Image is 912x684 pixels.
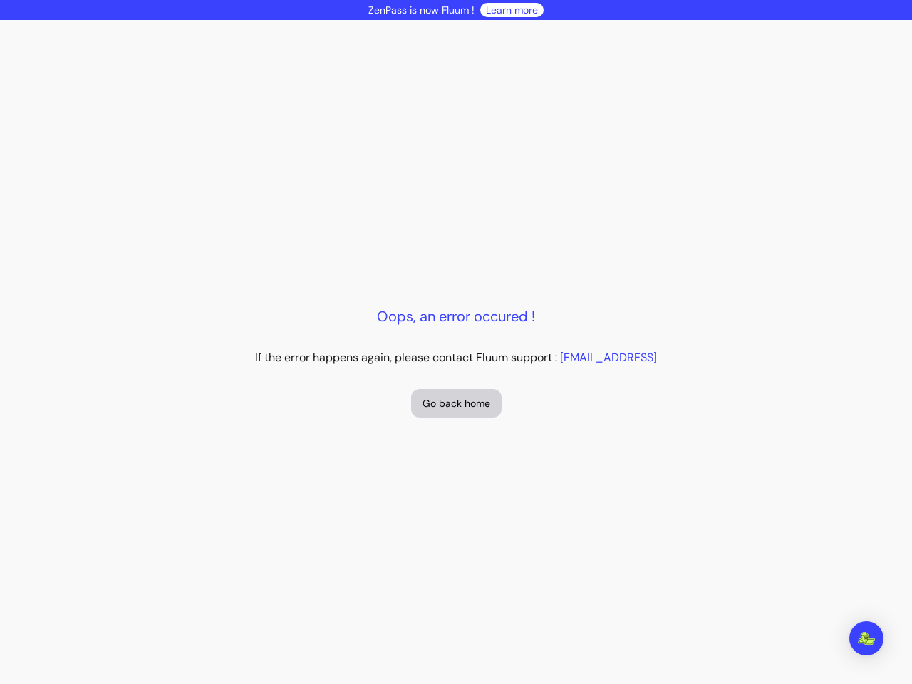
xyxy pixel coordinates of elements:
button: Go back home [411,389,502,418]
a: Learn more [486,3,538,17]
div: Open Intercom Messenger [849,621,883,655]
p: If the error happens again, please contact Fluum support : [255,349,657,366]
a: [EMAIL_ADDRESS] [560,350,657,365]
p: ZenPass is now Fluum ! [368,3,475,17]
p: Oops, an error occured ! [377,306,535,326]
